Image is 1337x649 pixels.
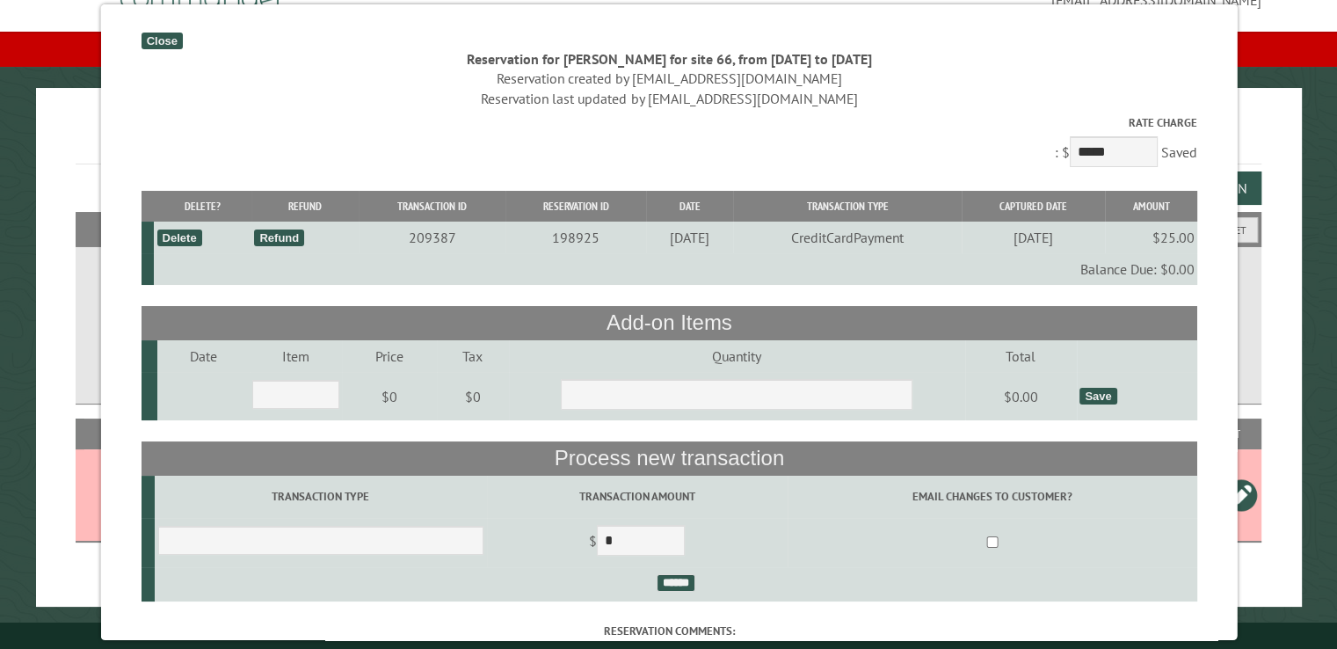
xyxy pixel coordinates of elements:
[141,114,1197,131] label: Rate Charge
[732,191,960,222] th: Transaction Type
[141,33,182,49] div: Close
[141,69,1197,88] div: Reservation created by [EMAIL_ADDRESS][DOMAIN_NAME]
[141,49,1197,69] div: Reservation for [PERSON_NAME] for site 66, from [DATE] to [DATE]
[570,630,768,641] small: © Campground Commander LLC. All rights reserved.
[341,340,436,372] td: Price
[645,222,732,253] td: [DATE]
[358,222,505,253] td: 209387
[156,230,201,246] div: Delete
[436,372,509,421] td: $0
[486,518,787,567] td: $
[141,441,1197,475] th: Process new transaction
[489,488,784,505] label: Transaction Amount
[141,114,1197,171] div: : $
[645,191,732,222] th: Date
[961,191,1104,222] th: Captured Date
[505,191,646,222] th: Reservation ID
[254,230,304,246] div: Refund
[508,340,963,372] td: Quantity
[141,89,1197,108] div: Reservation last updated by [EMAIL_ADDRESS][DOMAIN_NAME]
[156,340,249,372] td: Date
[1104,191,1196,222] th: Amount
[141,306,1197,339] th: Add-on Items
[1079,388,1115,405] div: Save
[505,222,646,253] td: 198925
[251,191,358,222] th: Refund
[358,191,505,222] th: Transaction ID
[964,372,1077,421] td: $0.00
[249,340,341,372] td: Item
[964,340,1077,372] td: Total
[1104,222,1196,253] td: $25.00
[341,372,436,421] td: $0
[961,222,1104,253] td: [DATE]
[76,212,1261,245] h2: Filters
[153,253,1196,285] td: Balance Due: $0.00
[436,340,509,372] td: Tax
[76,116,1261,164] h1: Reservations
[157,488,483,505] label: Transaction Type
[1160,143,1196,161] span: Saved
[789,488,1194,505] label: Email changes to customer?
[153,191,251,222] th: Delete?
[732,222,960,253] td: CreditCardPayment
[141,623,1197,639] label: Reservation comments:
[84,419,345,449] th: Site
